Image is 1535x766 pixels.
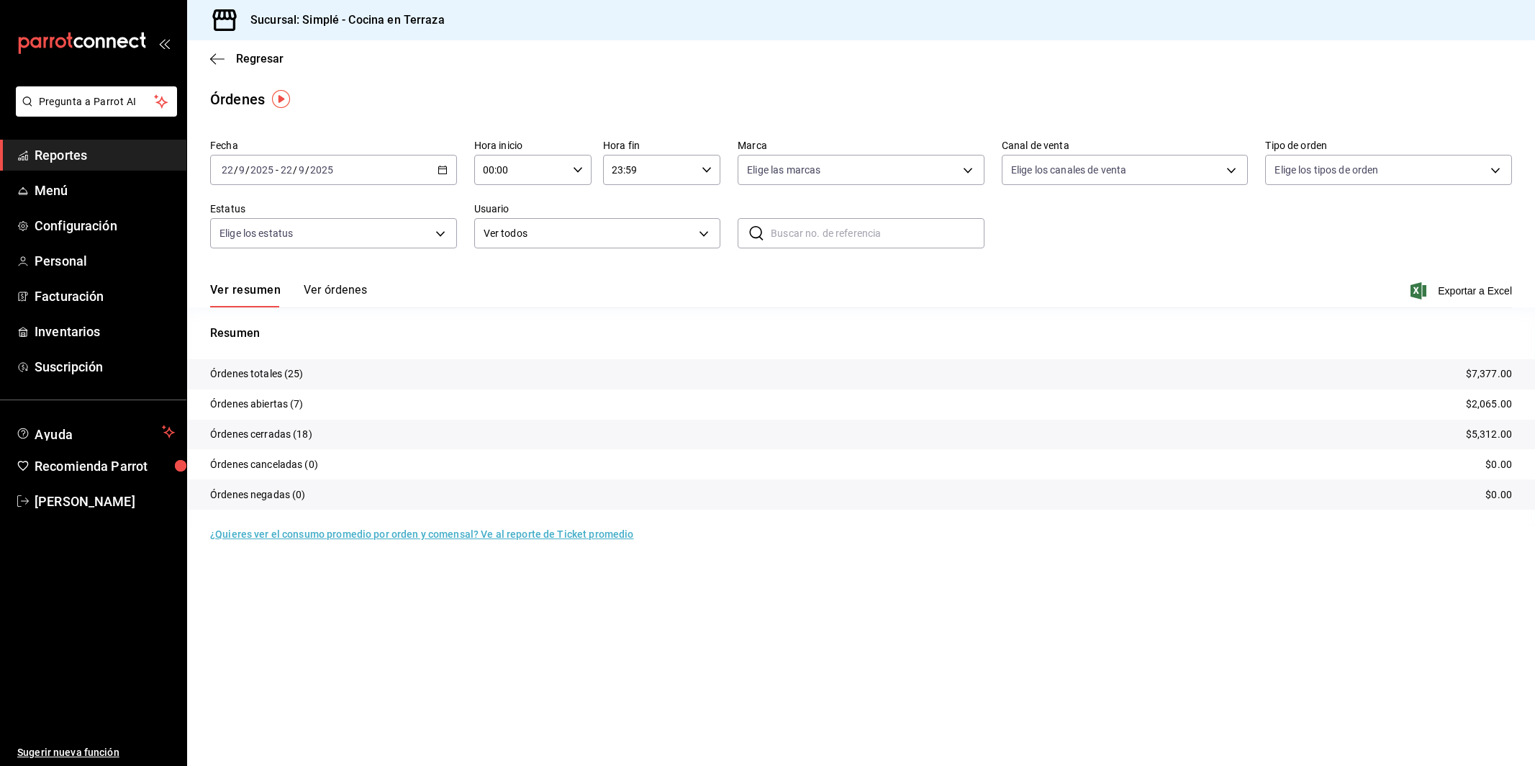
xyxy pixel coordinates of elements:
[210,397,304,412] p: Órdenes abiertas (7)
[35,357,175,377] span: Suscripción
[210,457,318,472] p: Órdenes canceladas (0)
[221,164,234,176] input: --
[250,164,274,176] input: ----
[35,145,175,165] span: Reportes
[219,226,293,240] span: Elige los estatus
[1485,457,1512,472] p: $0.00
[738,140,984,150] label: Marca
[210,89,265,110] div: Órdenes
[245,164,250,176] span: /
[35,216,175,235] span: Configuración
[10,104,177,120] a: Pregunta a Parrot AI
[1274,163,1378,177] span: Elige los tipos de orden
[305,164,309,176] span: /
[210,283,281,307] button: Ver resumen
[35,251,175,271] span: Personal
[17,745,175,760] span: Sugerir nueva función
[603,140,720,150] label: Hora fin
[210,52,284,66] button: Regresar
[1466,427,1512,442] p: $5,312.00
[210,140,457,150] label: Fecha
[236,52,284,66] span: Regresar
[1466,366,1512,382] p: $7,377.00
[35,181,175,200] span: Menú
[39,94,155,109] span: Pregunta a Parrot AI
[238,164,245,176] input: --
[293,164,297,176] span: /
[210,283,367,307] div: navigation tabs
[210,427,312,442] p: Órdenes cerradas (18)
[747,163,820,177] span: Elige las marcas
[35,322,175,341] span: Inventarios
[35,492,175,511] span: [PERSON_NAME]
[35,287,175,306] span: Facturación
[1413,282,1512,299] button: Exportar a Excel
[1011,163,1126,177] span: Elige los canales de venta
[309,164,334,176] input: ----
[298,164,305,176] input: --
[1485,487,1512,503] p: $0.00
[210,325,1512,342] p: Resumen
[474,140,592,150] label: Hora inicio
[210,204,457,214] label: Estatus
[239,12,445,29] h3: Sucursal: Simplé - Cocina en Terraza
[280,164,293,176] input: --
[234,164,238,176] span: /
[210,487,306,503] p: Órdenes negadas (0)
[35,456,175,476] span: Recomienda Parrot
[304,283,367,307] button: Ver órdenes
[276,164,279,176] span: -
[158,37,170,49] button: open_drawer_menu
[210,528,633,540] a: ¿Quieres ver el consumo promedio por orden y comensal? Ve al reporte de Ticket promedio
[210,366,304,382] p: Órdenes totales (25)
[1265,140,1512,150] label: Tipo de orden
[771,219,984,248] input: Buscar no. de referencia
[272,90,290,108] img: Tooltip marker
[35,423,156,441] span: Ayuda
[16,86,177,117] button: Pregunta a Parrot AI
[474,204,721,214] label: Usuario
[1002,140,1249,150] label: Canal de venta
[1466,397,1512,412] p: $2,065.00
[484,226,694,241] span: Ver todos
